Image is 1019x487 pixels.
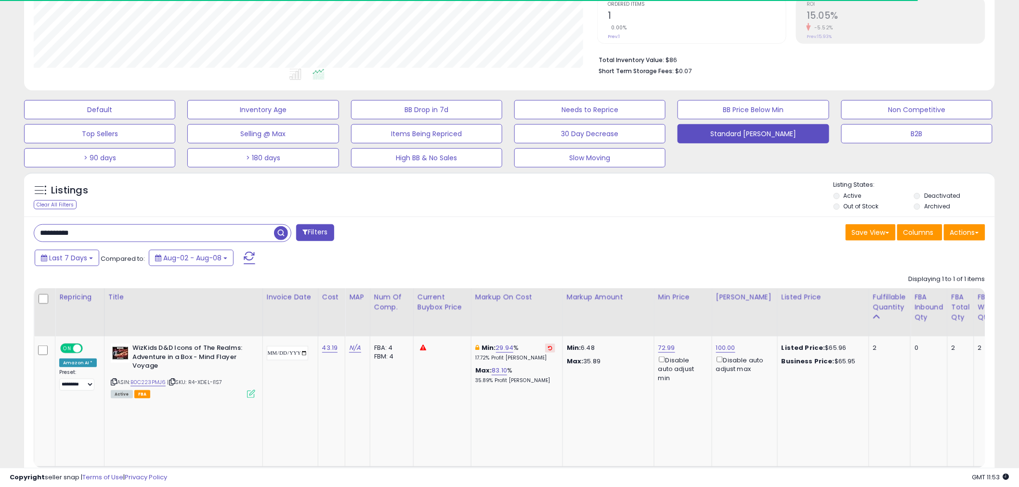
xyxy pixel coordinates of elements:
label: Deactivated [924,192,960,200]
small: Prev: 1 [608,34,620,39]
div: $65.95 [782,357,862,366]
b: WizKids D&D Icons of The Realms: Adventure in a Box - Mind Flayer Voyage [132,344,249,373]
div: Disable auto adjust min [658,355,705,383]
div: Invoice Date [267,292,314,302]
p: 6.48 [567,344,647,352]
button: Top Sellers [24,124,175,143]
button: Slow Moving [514,148,666,167]
div: Listed Price [782,292,865,302]
h5: Listings [51,184,88,197]
button: Aug-02 - Aug-08 [149,250,234,266]
b: Min: [482,343,496,352]
button: High BB & No Sales [351,148,502,167]
span: Last 7 Days [49,253,87,263]
div: Markup on Cost [475,292,559,302]
strong: Copyright [10,473,45,482]
small: -5.52% [811,24,833,31]
small: Prev: 15.93% [807,34,832,39]
label: Out of Stock [844,202,879,210]
i: Revert to store-level Min Markup [548,346,552,350]
span: 2025-08-16 11:53 GMT [972,473,1009,482]
button: Standard [PERSON_NAME] [678,124,829,143]
span: All listings currently available for purchase on Amazon [111,390,133,398]
b: Short Term Storage Fees: [599,67,674,75]
button: Non Competitive [841,100,993,119]
div: FBA Warehouse Qty [978,292,1018,322]
div: Disable auto adjust max [716,355,770,373]
div: Amazon AI * [59,359,97,367]
div: Fulfillable Quantity [873,292,906,312]
span: FBA [134,390,151,398]
h2: 15.05% [807,10,985,23]
div: Cost [322,292,341,302]
button: BB Price Below Min [678,100,829,119]
p: 17.72% Profit [PERSON_NAME] [475,355,555,361]
span: | SKU: R4-XDEL-I1S7 [168,378,222,386]
div: Min Price [658,292,708,302]
a: 83.10 [492,366,507,375]
img: 519oC2-PIaL._SL40_.jpg [111,344,130,363]
div: ASIN: [111,344,255,397]
small: 0.00% [608,24,627,31]
span: Columns [903,228,934,237]
strong: Max: [567,357,584,366]
div: FBM: 4 [374,352,406,361]
button: Actions [944,224,985,241]
button: B2B [841,124,993,143]
div: Repricing [59,292,100,302]
div: Title [108,292,259,302]
div: $65.96 [782,344,862,352]
div: Displaying 1 to 1 of 1 items [909,275,985,284]
div: 2 [873,344,903,352]
i: This overrides the store level min markup for this listing [475,345,479,351]
button: > 90 days [24,148,175,167]
button: Last 7 Days [35,250,99,266]
a: 43.19 [322,343,338,353]
div: Current Buybox Price [418,292,467,312]
div: Clear All Filters [34,200,77,209]
a: B0C223PMJ6 [131,378,166,386]
label: Archived [924,202,950,210]
span: Ordered Items [608,2,786,7]
div: [PERSON_NAME] [716,292,773,302]
b: Listed Price: [782,343,825,352]
h2: 1 [608,10,786,23]
a: N/A [349,343,361,353]
label: Active [844,192,862,200]
b: Total Inventory Value: [599,56,664,64]
div: % [475,344,555,361]
div: FBA Total Qty [952,292,970,322]
button: Default [24,100,175,119]
a: Privacy Policy [125,473,167,482]
button: Selling @ Max [187,124,339,143]
div: Preset: [59,369,97,391]
div: 2 [978,344,1015,352]
div: 0 [914,344,940,352]
span: ROI [807,2,985,7]
a: 100.00 [716,343,735,353]
strong: Min: [567,343,581,352]
button: Filters [296,224,334,241]
p: 35.89% Profit [PERSON_NAME] [475,377,555,384]
span: OFF [81,345,97,353]
button: Needs to Reprice [514,100,666,119]
p: Listing States: [834,180,995,190]
span: $0.07 [675,66,692,76]
th: The percentage added to the cost of goods (COGS) that forms the calculator for Min & Max prices. [471,288,562,336]
button: Save View [846,224,896,241]
button: > 180 days [187,148,339,167]
b: Business Price: [782,357,835,366]
button: 30 Day Decrease [514,124,666,143]
div: seller snap | | [10,473,167,482]
div: 2 [952,344,967,352]
a: 29.94 [496,343,514,353]
span: ON [61,345,73,353]
button: BB Drop in 7d [351,100,502,119]
div: Num of Comp. [374,292,409,312]
p: 35.89 [567,357,647,366]
div: % [475,366,555,384]
th: CSV column name: cust_attr_3_Invoice Date [262,288,318,336]
span: Aug-02 - Aug-08 [163,253,222,263]
b: Max: [475,366,492,375]
li: $86 [599,53,978,65]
